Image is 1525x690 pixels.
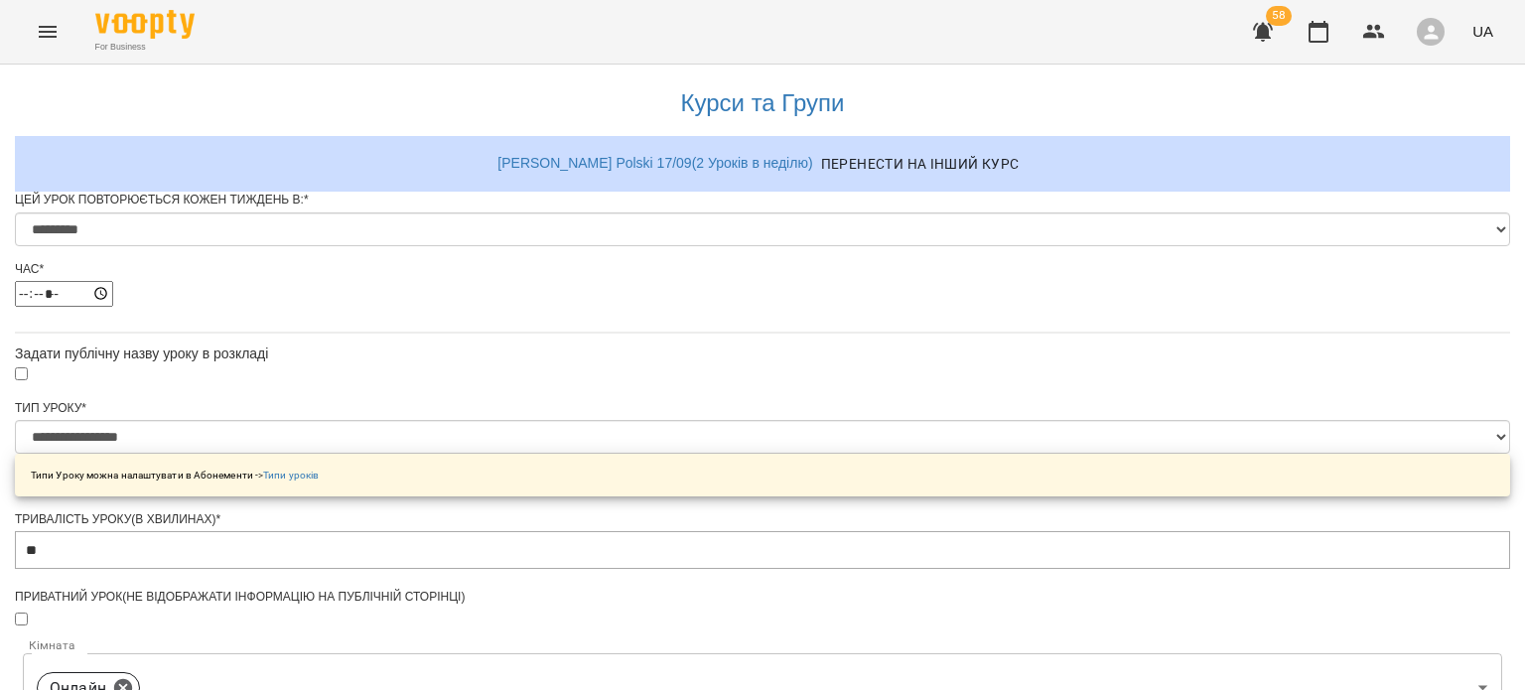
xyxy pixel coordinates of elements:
[15,192,1510,208] div: Цей урок повторюється кожен тиждень в:
[263,470,319,481] a: Типи уроків
[25,90,1500,116] h3: Курси та Групи
[31,468,319,483] p: Типи Уроку можна налаштувати в Абонементи ->
[24,8,71,56] button: Menu
[1472,21,1493,42] span: UA
[95,41,195,54] span: For Business
[1464,13,1501,50] button: UA
[1266,6,1292,26] span: 58
[95,10,195,39] img: Voopty Logo
[821,152,1020,176] span: Перенести на інший курс
[15,511,1510,528] div: Тривалість уроку(в хвилинах)
[497,155,812,171] a: [PERSON_NAME] Polski 17/09 ( 2 Уроків в неділю )
[813,146,1028,182] button: Перенести на інший курс
[15,344,1510,363] div: Задати публічну назву уроку в розкладі
[15,261,1510,278] div: Час
[15,589,1510,606] div: Приватний урок(не відображати інформацію на публічній сторінці)
[15,400,1510,417] div: Тип Уроку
